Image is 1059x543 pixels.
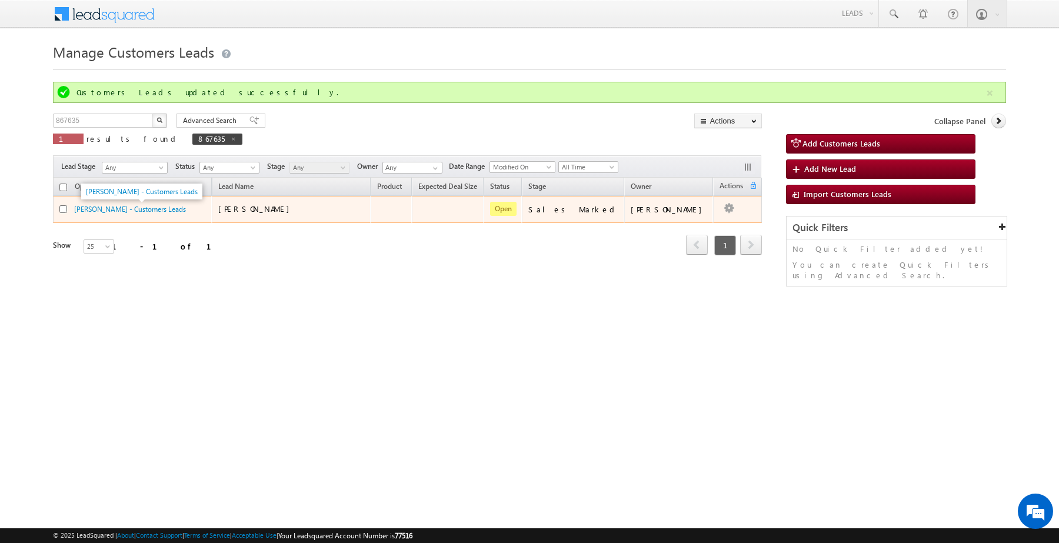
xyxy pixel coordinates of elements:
span: Expected Deal Size [418,182,477,191]
span: Add Customers Leads [802,138,880,148]
div: Quick Filters [787,216,1007,239]
span: Import Customers Leads [804,189,891,199]
div: Sales Marked [528,204,619,215]
a: next [740,236,762,255]
span: 77516 [395,531,412,540]
div: Customers Leads updated successfully. [76,87,985,98]
span: Owner [631,182,651,191]
span: All Time [559,162,615,172]
em: Start Chat [160,362,214,378]
span: Any [102,162,164,173]
textarea: Type your message and hit 'Enter' [15,109,215,352]
span: results found [86,134,180,144]
a: Show All Items [427,162,441,174]
span: Date Range [449,161,489,172]
a: Modified On [489,161,555,173]
img: Search [156,117,162,123]
p: No Quick Filter added yet! [792,244,1001,254]
span: Owner [357,161,382,172]
input: Type to Search [382,162,442,174]
span: Manage Customers Leads [53,42,214,61]
span: Any [290,162,346,173]
a: All Time [558,161,618,173]
span: Modified On [490,162,551,172]
input: Check all records [59,184,67,191]
a: About [117,531,134,539]
span: Open [490,202,517,216]
span: Any [200,162,256,173]
a: Stage [522,180,552,195]
span: Stage [267,161,289,172]
span: next [740,235,762,255]
a: Acceptable Use [232,531,277,539]
span: Collapse Panel [934,116,985,126]
span: Stage [528,182,546,191]
div: Chat with us now [61,62,198,77]
a: Any [199,162,259,174]
span: [PERSON_NAME] [218,204,295,214]
a: Any [289,162,349,174]
span: Add New Lead [804,164,856,174]
a: Status [484,180,515,195]
span: Advanced Search [183,115,240,126]
span: 1 [714,235,736,255]
p: You can create Quick Filters using Advanced Search. [792,259,1001,281]
span: Product [377,182,402,191]
a: Contact Support [136,531,182,539]
span: 1 [59,134,78,144]
span: 25 [84,241,115,252]
a: prev [686,236,708,255]
span: Status [175,161,199,172]
a: Expected Deal Size [412,180,483,195]
span: Actions [714,179,749,195]
span: Lead Name [212,180,259,195]
a: Any [102,162,168,174]
a: [PERSON_NAME] - Customers Leads [86,187,198,196]
div: Show [53,240,74,251]
span: Opportunity Name [75,182,134,191]
a: [PERSON_NAME] - Customers Leads [74,205,186,214]
span: Lead Stage [61,161,100,172]
span: Your Leadsquared Account Number is [278,531,412,540]
div: [PERSON_NAME] [631,204,708,215]
button: Actions [694,114,762,128]
span: prev [686,235,708,255]
a: Terms of Service [184,531,230,539]
img: d_60004797649_company_0_60004797649 [20,62,49,77]
div: Minimize live chat window [193,6,221,34]
a: Opportunity Name [69,180,139,195]
span: 867635 [198,134,225,144]
a: 25 [84,239,114,254]
span: © 2025 LeadSquared | | | | | [53,530,412,541]
div: 1 - 1 of 1 [112,239,225,253]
